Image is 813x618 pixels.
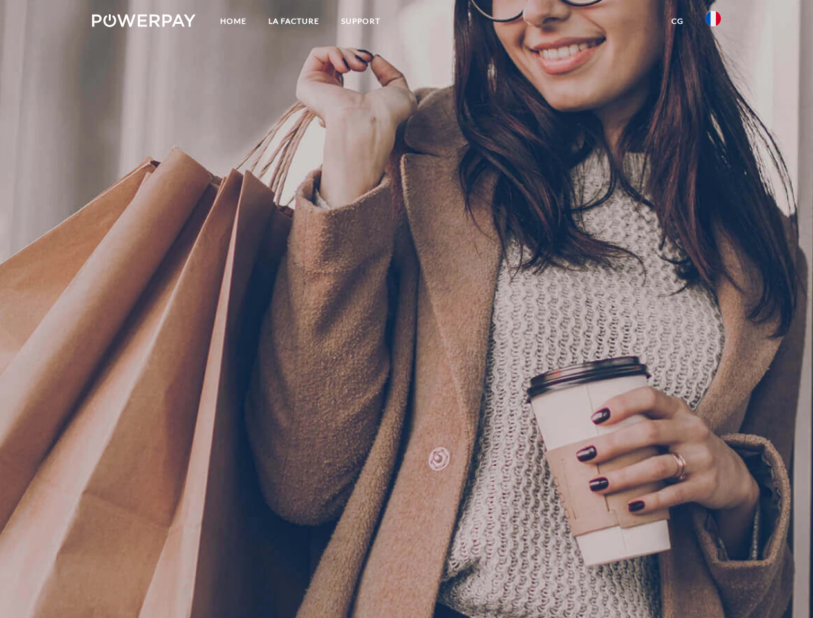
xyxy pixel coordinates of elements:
[257,10,330,33] a: LA FACTURE
[706,11,721,26] img: fr
[330,10,391,33] a: Support
[660,10,695,33] a: CG
[92,14,196,27] img: logo-powerpay-white.svg
[209,10,257,33] a: Home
